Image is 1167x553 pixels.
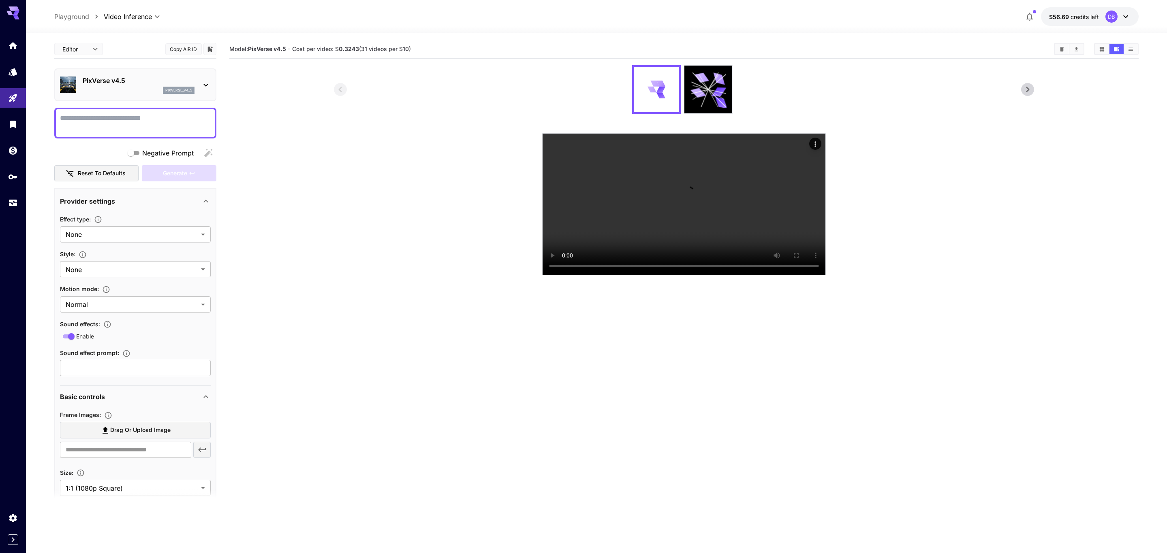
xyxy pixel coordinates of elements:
[83,76,194,85] p: PixVerse v4.5
[1055,44,1069,54] button: Clear videos
[1071,13,1099,20] span: credits left
[809,138,821,150] div: Actions
[1094,43,1139,55] div: Show videos in grid viewShow videos in video viewShow videos in list view
[8,119,18,129] div: Library
[62,45,88,53] span: Editor
[1124,44,1138,54] button: Show videos in list view
[60,285,99,292] span: Motion mode :
[8,93,18,103] div: Playground
[1109,44,1124,54] button: Show videos in video view
[339,45,359,52] b: 0.3243
[60,196,115,206] p: Provider settings
[101,411,115,419] button: Upload frame images.
[1069,44,1084,54] button: Download All
[110,425,171,435] span: Drag or upload image
[54,165,139,182] button: Reset to defaults
[1049,13,1071,20] span: $56.69
[119,349,134,357] button: Optional. Describe the kind of sound effect you want (e.g. 'explosion', 'footsteps'). Leave empty...
[292,45,411,52] span: Cost per video: $ (31 videos per $10)
[60,251,75,257] span: Style :
[248,45,286,52] b: PixVerse v4.5
[60,72,211,97] div: PixVerse v4.5pixverse_v4_5
[1095,44,1109,54] button: Show videos in grid view
[66,483,198,493] span: 1:1 (1080p Square)
[60,191,211,211] div: Provider settings
[1049,13,1099,21] div: $56.6854
[60,392,105,402] p: Basic controls
[229,45,286,52] span: Model:
[165,43,202,55] button: Copy AIR ID
[66,230,198,239] span: None
[8,40,18,51] div: Home
[73,469,88,477] button: Adjust the dimensions of the generated image by specifying its width and height in pixels, or sel...
[8,145,18,155] div: Wallet
[165,87,192,93] p: pixverse_v4_5
[8,67,18,77] div: Models
[1105,11,1118,23] div: DB
[60,422,211,438] label: Drag or upload image
[8,198,18,208] div: Usage
[60,349,119,356] span: Sound effect prompt :
[1054,43,1084,55] div: Clear videosDownload All
[54,12,104,21] nav: breadcrumb
[60,387,211,406] div: Basic controls
[60,469,73,476] span: Size :
[66,265,198,274] span: None
[206,44,214,54] button: Add to library
[76,332,94,340] span: Enable
[100,320,115,328] button: Controls whether to generate background sound or music.
[60,216,91,223] span: Effect type :
[1041,7,1139,26] button: $56.6854DB
[8,513,18,523] div: Settings
[8,534,18,545] button: Expand sidebar
[104,12,152,21] span: Video Inference
[8,172,18,182] div: API Keys
[66,300,198,309] span: Normal
[60,411,101,418] span: Frame Images :
[54,12,89,21] a: Playground
[142,148,194,158] span: Negative Prompt
[60,321,100,328] span: Sound effects :
[288,44,290,54] p: ·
